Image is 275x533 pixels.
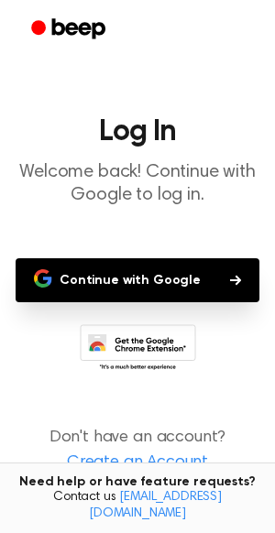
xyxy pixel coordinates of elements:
[15,426,260,475] p: Don't have an account?
[11,490,264,522] span: Contact us
[15,117,260,147] h1: Log In
[18,12,122,48] a: Beep
[89,491,222,520] a: [EMAIL_ADDRESS][DOMAIN_NAME]
[15,161,260,207] p: Welcome back! Continue with Google to log in.
[18,451,257,475] a: Create an Account
[16,258,259,302] button: Continue with Google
